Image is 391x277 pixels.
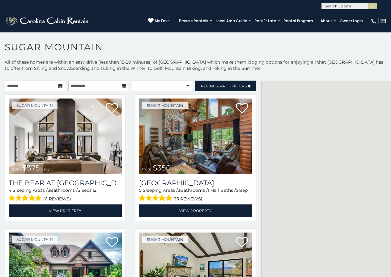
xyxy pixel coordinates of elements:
[142,236,188,243] a: Sugar Mountain
[201,84,247,88] span: Refine Filters
[41,167,50,171] span: daily
[148,18,170,24] a: My Favs
[208,187,236,193] span: 1 Half Baths /
[213,17,250,25] a: Local Area Guide
[155,18,170,24] span: My Favs
[236,102,248,115] a: Add to favorites
[139,99,252,174] img: Grouse Moor Lodge
[106,102,118,115] a: Add to favorites
[236,236,248,249] a: Add to favorites
[215,84,232,88] span: Search
[92,187,96,193] span: 12
[172,167,181,171] span: daily
[153,163,171,172] span: $350
[139,187,142,193] span: 5
[317,17,335,25] a: About
[9,99,122,174] img: The Bear At Sugar Mountain
[9,99,122,174] a: The Bear At Sugar Mountain from $375 daily
[5,15,90,27] img: White-1-2.png
[12,167,21,171] span: from
[9,204,122,217] a: View Property
[178,187,180,193] span: 3
[195,81,256,91] a: RefineSearchFilters
[43,195,71,203] span: (6 reviews)
[139,187,252,203] div: Sleeping Areas / Bathrooms / Sleeps:
[12,102,57,109] a: Sugar Mountain
[173,195,202,203] span: (13 reviews)
[371,18,377,24] img: phone-regular-white.png
[12,236,57,243] a: Sugar Mountain
[142,167,151,171] span: from
[139,99,252,174] a: Grouse Moor Lodge from $350 daily
[252,17,279,25] a: Real Estate
[251,187,255,193] span: 12
[281,17,316,25] a: Rental Program
[9,187,122,203] div: Sleeping Areas / Bathrooms / Sleeps:
[176,17,211,25] a: Browse Rentals
[9,187,11,193] span: 4
[380,18,386,24] img: mail-regular-white.png
[22,163,40,172] span: $375
[139,179,252,187] a: [GEOGRAPHIC_DATA]
[106,236,118,249] a: Add to favorites
[337,17,366,25] a: Owner Login
[139,204,252,217] a: View Property
[139,179,252,187] h3: Grouse Moor Lodge
[48,187,50,193] span: 3
[142,102,188,109] a: Sugar Mountain
[9,179,122,187] h3: The Bear At Sugar Mountain
[9,179,122,187] a: The Bear At [GEOGRAPHIC_DATA]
